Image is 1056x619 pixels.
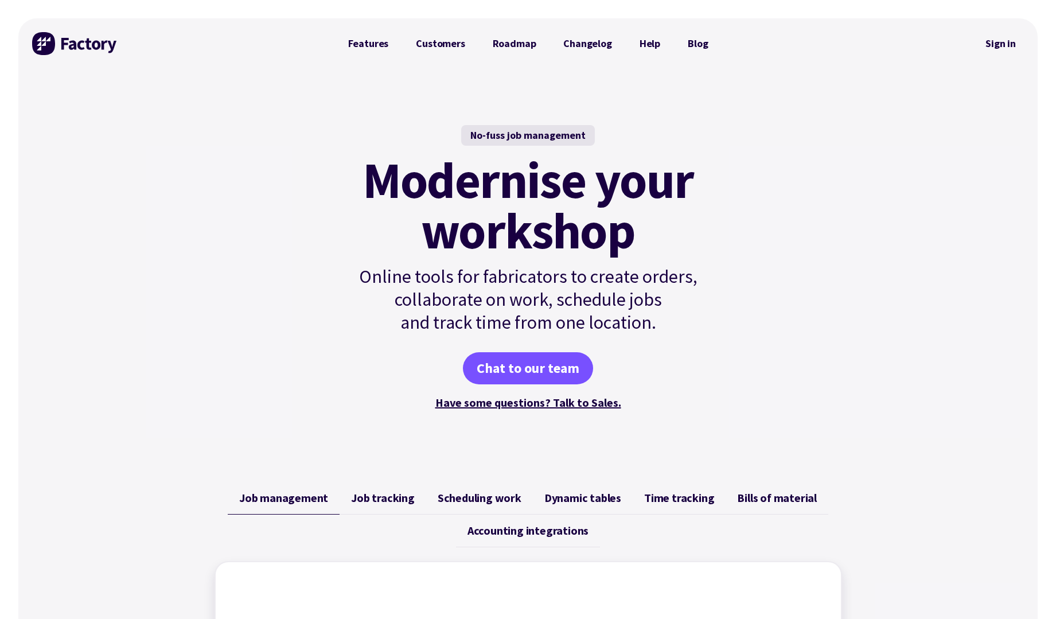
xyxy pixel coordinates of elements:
p: Online tools for fabricators to create orders, collaborate on work, schedule jobs and track time ... [334,265,722,334]
a: Customers [402,32,478,55]
a: Blog [674,32,722,55]
span: Job management [239,491,328,505]
span: Scheduling work [438,491,521,505]
span: Accounting integrations [467,524,589,538]
nav: Primary Navigation [334,32,722,55]
mark: Modernise your workshop [363,155,693,256]
a: Changelog [550,32,625,55]
a: Help [626,32,674,55]
a: Roadmap [479,32,550,55]
nav: Secondary Navigation [977,30,1024,57]
a: Sign in [977,30,1024,57]
div: No-fuss job management [461,125,595,146]
span: Job tracking [351,491,415,505]
span: Time tracking [644,491,714,505]
a: Features [334,32,403,55]
span: Bills of material [737,491,817,505]
a: Chat to our team [463,352,593,384]
a: Have some questions? Talk to Sales. [435,395,621,410]
img: Factory [32,32,118,55]
span: Dynamic tables [544,491,621,505]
